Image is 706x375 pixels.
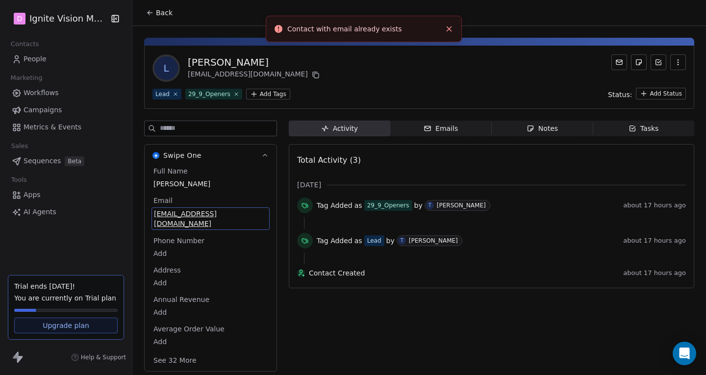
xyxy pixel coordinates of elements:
[287,24,441,34] div: Contact with email already exists
[24,207,56,217] span: AI Agents
[24,122,81,132] span: Metrics & Events
[153,179,268,189] span: [PERSON_NAME]
[17,14,23,24] span: D
[623,269,686,277] span: about 17 hours ago
[8,102,124,118] a: Campaigns
[367,236,381,245] div: Lead
[424,124,458,134] div: Emails
[636,88,686,100] button: Add Status
[14,293,118,303] span: You are currently on Trial plan
[317,200,353,210] span: Tag Added
[24,156,61,166] span: Sequences
[354,200,362,210] span: as
[8,187,124,203] a: Apps
[151,196,175,205] span: Email
[437,202,486,209] div: [PERSON_NAME]
[29,12,108,25] span: Ignite Vision Media
[153,278,268,288] span: Add
[246,89,290,100] button: Add Tags
[24,88,59,98] span: Workflows
[6,37,43,51] span: Contacts
[71,353,126,361] a: Help & Support
[188,69,322,81] div: [EMAIL_ADDRESS][DOMAIN_NAME]
[81,353,126,361] span: Help & Support
[354,236,362,246] span: as
[151,236,206,246] span: Phone Number
[14,281,118,291] div: Trial ends [DATE]!
[623,237,686,245] span: about 17 hours ago
[153,337,268,347] span: Add
[7,173,31,187] span: Tools
[151,295,211,304] span: Annual Revenue
[317,236,353,246] span: Tag Added
[429,201,431,209] div: T
[8,153,124,169] a: SequencesBeta
[151,166,190,176] span: Full Name
[145,145,277,166] button: Swipe OneSwipe One
[527,124,558,134] div: Notes
[153,307,268,317] span: Add
[156,8,173,18] span: Back
[155,90,170,99] div: Lead
[629,124,659,134] div: Tasks
[297,180,321,190] span: [DATE]
[154,209,267,228] span: [EMAIL_ADDRESS][DOMAIN_NAME]
[297,155,361,165] span: Total Activity (3)
[367,201,409,210] div: 29_9_Openers
[608,90,632,100] span: Status:
[151,265,183,275] span: Address
[153,249,268,258] span: Add
[8,204,124,220] a: AI Agents
[151,324,227,334] span: Average Order Value
[409,237,458,244] div: [PERSON_NAME]
[8,119,124,135] a: Metrics & Events
[14,318,118,333] a: Upgrade plan
[140,4,178,22] button: Back
[414,200,423,210] span: by
[163,150,202,160] span: Swipe One
[152,152,159,159] img: Swipe One
[188,90,230,99] div: 29_9_Openers
[443,23,455,35] button: Close toast
[12,10,104,27] button: DIgnite Vision Media
[6,71,47,85] span: Marketing
[24,54,47,64] span: People
[8,85,124,101] a: Workflows
[386,236,395,246] span: by
[65,156,84,166] span: Beta
[148,351,202,369] button: See 32 More
[401,237,403,245] div: T
[7,139,32,153] span: Sales
[8,51,124,67] a: People
[623,201,686,209] span: about 17 hours ago
[24,190,41,200] span: Apps
[154,56,178,80] span: L
[24,105,62,115] span: Campaigns
[188,55,322,69] div: [PERSON_NAME]
[309,268,619,278] span: Contact Created
[673,342,696,365] div: Open Intercom Messenger
[43,321,89,330] span: Upgrade plan
[145,166,277,371] div: Swipe OneSwipe One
